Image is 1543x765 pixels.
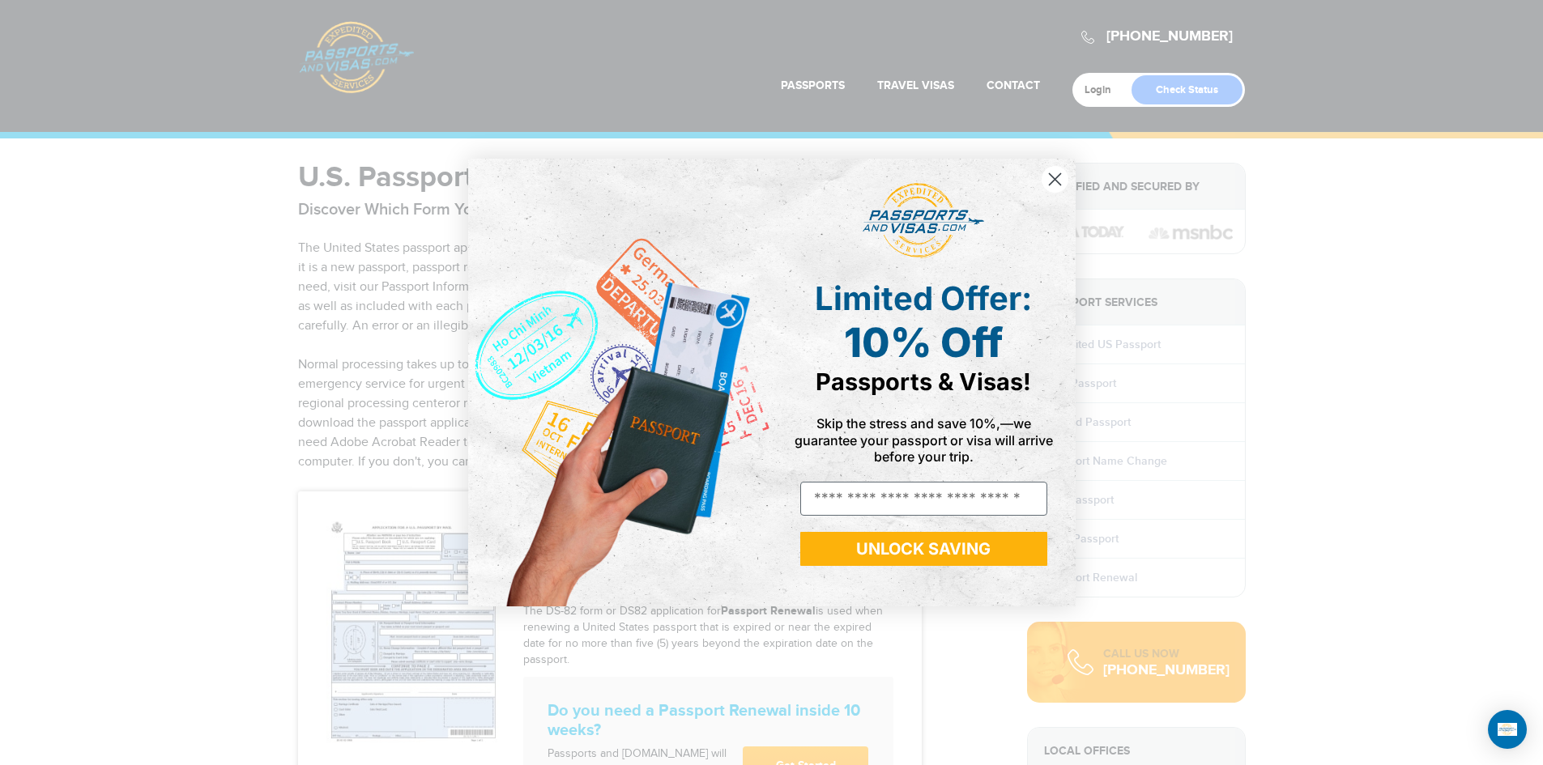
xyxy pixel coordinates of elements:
span: Limited Offer: [815,278,1032,318]
img: passports and visas [863,183,984,259]
button: UNLOCK SAVING [800,532,1047,566]
span: Skip the stress and save 10%,—we guarantee your passport or visa will arrive before your trip. [795,415,1053,464]
span: 10% Off [844,318,1003,367]
img: de9cda0d-0715-46ca-9a25-073762a91ba7.png [468,159,772,606]
button: Close dialog [1041,165,1069,193]
div: Open Intercom Messenger [1488,710,1527,749]
span: Passports & Visas! [816,368,1031,396]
